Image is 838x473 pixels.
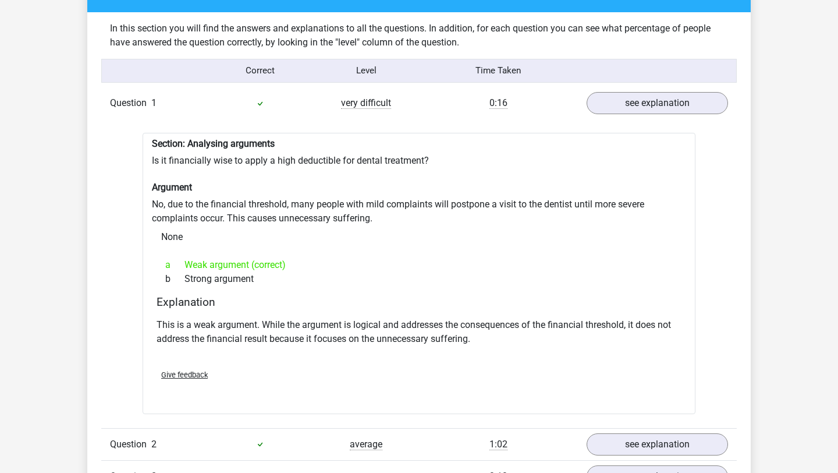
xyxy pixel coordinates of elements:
span: Question [110,96,151,110]
h4: Explanation [157,295,681,309]
h6: Section: Analysing arguments [152,138,686,149]
div: None [152,225,686,249]
span: 1 [151,97,157,108]
span: average [350,439,382,450]
h6: Argument [152,182,686,193]
span: very difficult [341,97,391,109]
div: In this section you will find the answers and explanations to all the questions. In addition, for... [101,22,737,50]
p: This is a weak argument. While the argument is logical and addresses the consequences of the fina... [157,318,681,346]
div: Correct [208,64,314,77]
span: 1:02 [489,439,507,450]
span: 0:16 [489,97,507,109]
div: Level [313,64,419,77]
a: see explanation [587,92,728,114]
div: Is it financially wise to apply a high deductible for dental treatment? No, due to the financial ... [143,133,695,414]
div: Time Taken [419,64,578,77]
span: Give feedback [161,370,208,379]
div: Strong argument [157,272,681,286]
span: a [165,258,184,272]
span: b [165,272,184,286]
span: Question [110,437,151,451]
div: Weak argument (correct) [157,258,681,272]
span: 2 [151,439,157,450]
a: see explanation [587,433,728,456]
